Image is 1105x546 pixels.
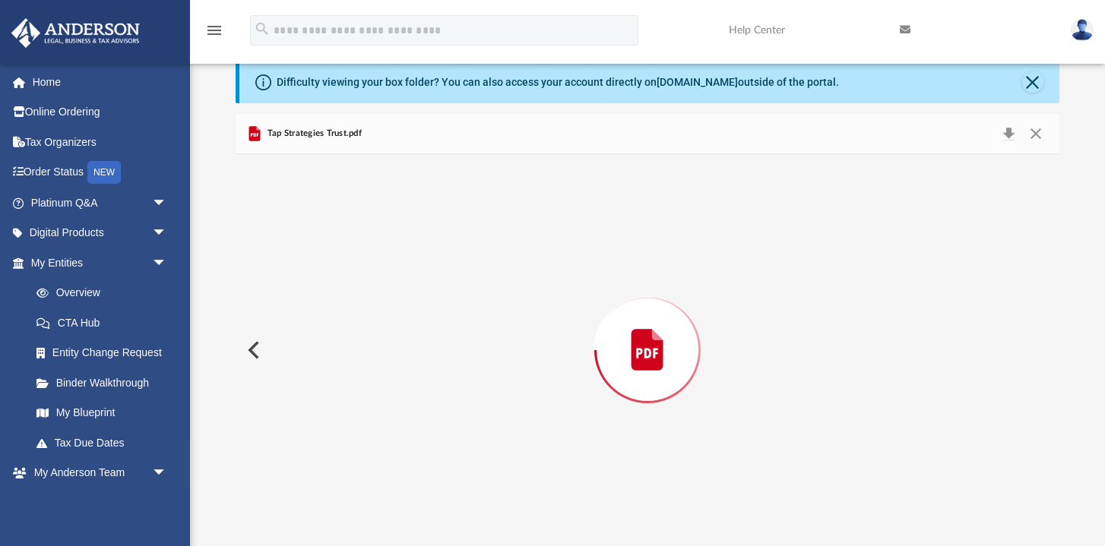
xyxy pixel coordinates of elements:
a: [DOMAIN_NAME] [657,76,738,88]
div: NEW [87,161,121,184]
a: Digital Productsarrow_drop_down [11,218,190,248]
img: Anderson Advisors Platinum Portal [7,18,144,48]
button: Close [1021,123,1049,144]
a: Tax Due Dates [21,428,190,458]
a: Binder Walkthrough [21,368,190,398]
span: arrow_drop_down [152,458,182,489]
a: Order StatusNEW [11,157,190,188]
i: search [254,21,271,37]
a: Overview [21,278,190,308]
a: Tax Organizers [11,127,190,157]
button: Close [1022,71,1043,93]
a: My Entitiesarrow_drop_down [11,248,190,278]
a: My Blueprint [21,398,182,428]
div: Difficulty viewing your box folder? You can also access your account directly on outside of the p... [277,74,839,90]
button: Previous File [236,329,269,371]
span: arrow_drop_down [152,188,182,219]
div: Preview [236,114,1059,546]
a: Entity Change Request [21,338,190,368]
span: arrow_drop_down [152,218,182,249]
button: Download [995,123,1022,144]
a: My Anderson Teamarrow_drop_down [11,458,182,488]
a: My Anderson Team [21,488,175,518]
span: Tap Strategies Trust.pdf [264,127,362,140]
a: Platinum Q&Aarrow_drop_down [11,188,190,218]
img: User Pic [1071,19,1094,41]
a: Online Ordering [11,97,190,128]
a: Home [11,67,190,97]
i: menu [205,21,223,39]
a: CTA Hub [21,308,190,338]
span: arrow_drop_down [152,248,182,279]
a: menu [205,29,223,39]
